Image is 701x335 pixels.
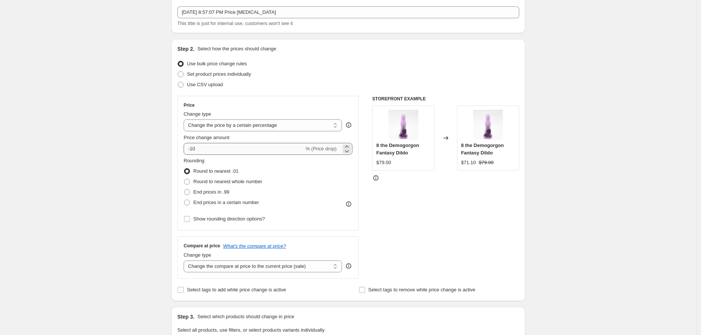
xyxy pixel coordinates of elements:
[184,135,229,140] span: Price change amount
[177,327,324,333] span: Select all products, use filters, or select products variants individually
[197,45,276,53] p: Select how the prices should change
[197,313,294,320] p: Select which products should change in price
[193,216,265,222] span: Show rounding direction options?
[177,21,293,26] span: This title is just for internal use, customers won't see it
[223,243,286,249] button: What's the compare at price?
[461,159,476,166] div: $71.10
[372,96,519,102] h6: STOREFRONT EXAMPLE
[187,71,251,77] span: Set product prices individually
[184,111,211,117] span: Change type
[177,6,519,18] input: 30% off holiday sale
[177,313,194,320] h2: Step 3.
[187,82,223,87] span: Use CSV upload
[184,243,220,249] h3: Compare at price
[184,158,204,163] span: Rounding
[184,252,211,258] span: Change type
[187,61,247,66] span: Use bulk price change rules
[479,159,494,166] strike: $79.00
[388,110,418,140] img: dildo-demogorgon-knots-anal-fantasydildo_80x.jpg
[376,143,419,156] span: 8 the Demogorgon Fantasy Dildo
[193,189,229,195] span: End prices in .99
[177,45,194,53] h2: Step 2.
[193,179,262,184] span: Round to nearest whole number
[461,143,504,156] span: 8 the Demogorgon Fantasy Dildo
[345,262,352,270] div: help
[184,143,304,155] input: -15
[187,287,286,292] span: Select tags to add while price change is active
[305,146,336,151] span: % (Price drop)
[376,159,391,166] div: $79.00
[193,200,259,205] span: End prices in a certain number
[193,168,238,174] span: Round to nearest .01
[184,102,194,108] h3: Price
[368,287,476,292] span: Select tags to remove while price change is active
[345,121,352,129] div: help
[473,110,503,140] img: dildo-demogorgon-knots-anal-fantasydildo_80x.jpg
